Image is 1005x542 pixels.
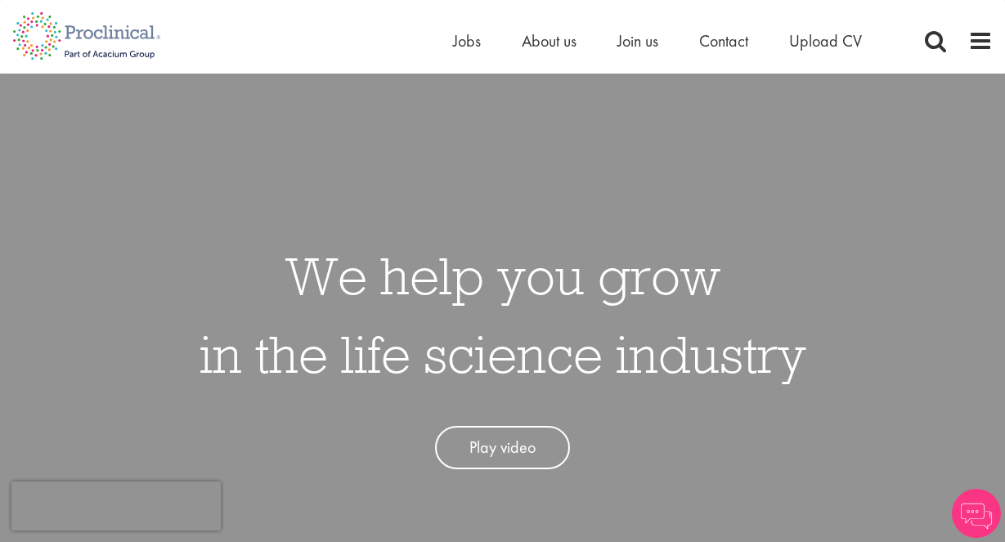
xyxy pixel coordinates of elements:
a: About us [522,30,577,52]
h1: We help you grow in the life science industry [200,236,806,393]
a: Join us [617,30,658,52]
img: Chatbot [952,489,1001,538]
a: Jobs [453,30,481,52]
a: Contact [699,30,748,52]
a: Play video [435,426,570,469]
a: Upload CV [789,30,862,52]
